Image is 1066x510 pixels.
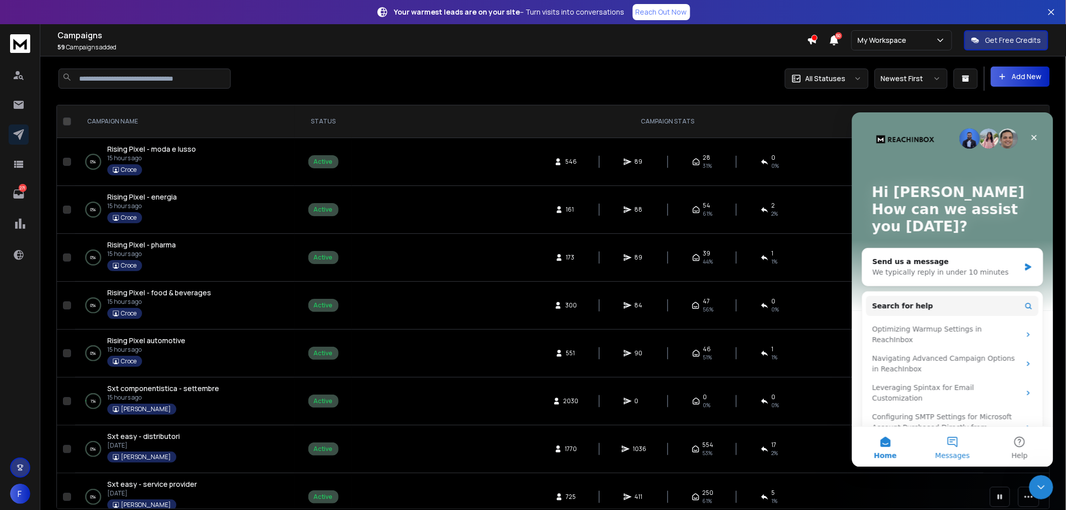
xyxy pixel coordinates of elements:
[107,336,185,345] span: Rising Pixel automotive
[9,184,29,204] a: 271
[636,7,687,17] p: Reach Out Now
[314,349,333,357] div: Active
[635,158,645,166] span: 89
[107,431,180,441] a: Sxt easy - distributori
[772,353,778,361] span: 1 %
[107,489,197,497] p: [DATE]
[10,484,30,504] button: F
[91,492,96,502] p: 0 %
[772,210,778,218] span: 2 %
[107,288,211,297] span: Rising Pixel - food & beverages
[75,234,295,282] td: 0%Rising Pixel - pharma15 hours agoCroce
[91,252,96,263] p: 0 %
[703,353,712,361] span: 51 %
[121,309,137,317] p: Croce
[703,210,713,218] span: 61 %
[314,493,333,501] div: Active
[91,444,96,454] p: 0 %
[985,35,1041,45] p: Get Free Credits
[75,377,295,425] td: 1%Sxt componentistica - settembre15 hours ago[PERSON_NAME]
[633,4,690,20] a: Reach Out Now
[107,298,211,306] p: 15 hours ago
[703,489,714,497] span: 250
[75,186,295,234] td: 0%Rising Pixel - energia15 hours agoCroce
[633,445,646,453] span: 1036
[852,112,1053,467] iframe: Intercom live chat
[107,240,176,250] a: Rising Pixel - pharma
[107,240,176,249] span: Rising Pixel - pharma
[75,105,295,138] th: CAMPAIGN NAME
[107,288,211,298] a: Rising Pixel - food & beverages
[565,445,577,453] span: 1770
[772,497,778,505] span: 1 %
[566,493,576,501] span: 725
[703,449,713,457] span: 53 %
[394,7,625,17] p: – Turn visits into conversations
[91,300,96,310] p: 0 %
[75,330,295,377] td: 0%Rising Pixel automotive15 hours agoCroce
[121,357,137,365] p: Croce
[75,138,295,186] td: 0%Rising Pixel - moda e lusso15 hours agoCroce
[121,166,137,174] p: Croce
[57,43,807,51] p: Campaigns added
[75,282,295,330] td: 0%Rising Pixel - food & beverages15 hours agoCroce
[566,253,576,262] span: 173
[772,297,776,305] span: 0
[772,162,779,170] span: 0 %
[107,441,180,450] p: [DATE]
[703,258,713,266] span: 44 %
[772,449,778,457] span: 2 %
[635,301,645,309] span: 84
[991,67,1050,87] button: Add New
[1029,475,1053,499] iframe: Intercom live chat
[314,397,333,405] div: Active
[91,348,96,358] p: 0 %
[107,394,219,402] p: 15 hours ago
[19,184,27,192] p: 271
[703,497,712,505] span: 61 %
[772,249,774,258] span: 1
[566,349,576,357] span: 551
[772,258,778,266] span: 1 %
[107,384,219,394] a: Sxt componentistica - settembre
[121,214,137,222] p: Croce
[295,105,352,138] th: STATUS
[964,30,1048,50] button: Get Free Credits
[107,336,185,346] a: Rising Pixel automotive
[635,206,645,214] span: 88
[875,69,948,89] button: Newest First
[121,453,171,461] p: [PERSON_NAME]
[91,396,96,406] p: 1 %
[107,479,197,489] a: Sxt easy - service provider
[703,345,711,353] span: 46
[635,253,645,262] span: 89
[703,202,711,210] span: 54
[703,305,713,313] span: 56 %
[107,202,177,210] p: 15 hours ago
[107,346,185,354] p: 15 hours ago
[10,34,30,53] img: logo
[806,74,846,84] p: All Statuses
[772,393,776,401] span: 0
[107,192,177,202] a: Rising Pixel - energia
[772,401,779,409] span: 0%
[314,206,333,214] div: Active
[314,158,333,166] div: Active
